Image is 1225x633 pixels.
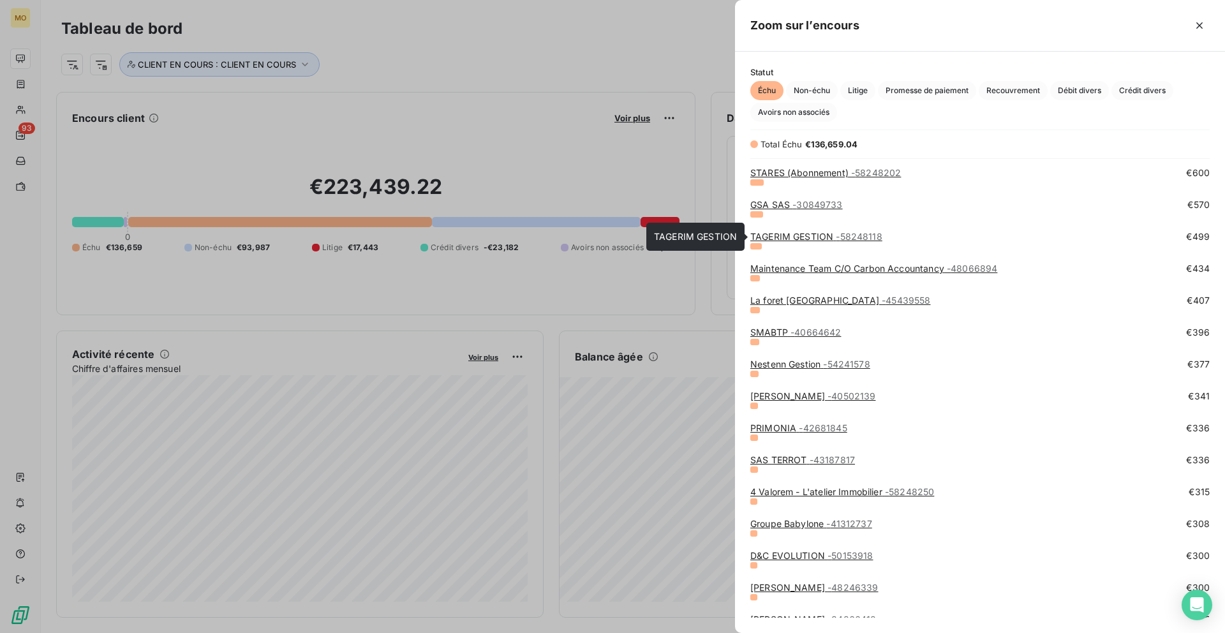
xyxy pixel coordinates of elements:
[1188,390,1210,403] span: €341
[878,81,976,100] button: Promesse de paiement
[828,391,875,401] span: - 40502139
[1189,486,1210,498] span: €315
[750,518,872,529] a: Groupe Babylone
[761,139,803,149] span: Total Échu
[786,81,838,100] button: Non-échu
[799,422,847,433] span: - 42681845
[750,422,847,433] a: PRIMONIA
[1187,198,1210,211] span: €570
[1186,581,1210,594] span: €300
[885,486,934,497] span: - 58248250
[791,327,841,338] span: - 40664642
[750,81,783,100] button: Échu
[1186,167,1210,179] span: €600
[826,518,872,529] span: - 41312737
[750,582,878,593] a: [PERSON_NAME]
[792,199,842,210] span: - 30849733
[882,295,930,306] span: - 45439558
[947,263,997,274] span: - 48066894
[1111,81,1173,100] button: Crédit divers
[750,327,841,338] a: SMABTP
[750,454,855,465] a: SAS TERROT
[836,231,882,242] span: - 58248118
[1186,262,1210,275] span: €434
[750,103,837,122] button: Avoirs non associés
[805,139,858,149] span: €136,659.04
[828,614,876,625] span: - 34866418
[750,167,901,178] a: STARES (Abonnement)
[750,614,876,625] a: [PERSON_NAME]
[654,231,737,242] span: TAGERIM GESTION
[750,359,870,369] a: Nestenn Gestion
[828,550,873,561] span: - 50153918
[1186,230,1210,243] span: €499
[840,81,875,100] button: Litige
[1186,422,1210,435] span: €336
[750,486,934,497] a: 4 Valorem - L'atelier Immobilier
[750,391,875,401] a: [PERSON_NAME]
[750,295,930,306] a: La foret [GEOGRAPHIC_DATA]
[735,167,1225,618] div: grid
[1186,326,1210,339] span: €396
[1182,590,1212,620] div: Open Intercom Messenger
[750,199,843,210] a: GSA SAS
[979,81,1048,100] button: Recouvrement
[851,167,901,178] span: - 58248202
[810,454,855,465] span: - 43187817
[750,263,997,274] a: Maintenance Team C/O Carbon Accountancy
[1187,294,1210,307] span: €407
[1050,81,1109,100] button: Débit divers
[823,359,870,369] span: - 54241578
[828,582,878,593] span: - 48246339
[750,231,882,242] a: TAGERIM GESTION
[1186,518,1210,530] span: €308
[1186,454,1210,466] span: €336
[750,67,1210,77] span: Statut
[750,550,873,561] a: D&C EVOLUTION
[1186,549,1210,562] span: €300
[1187,358,1210,371] span: €377
[750,17,859,34] h5: Zoom sur l’encours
